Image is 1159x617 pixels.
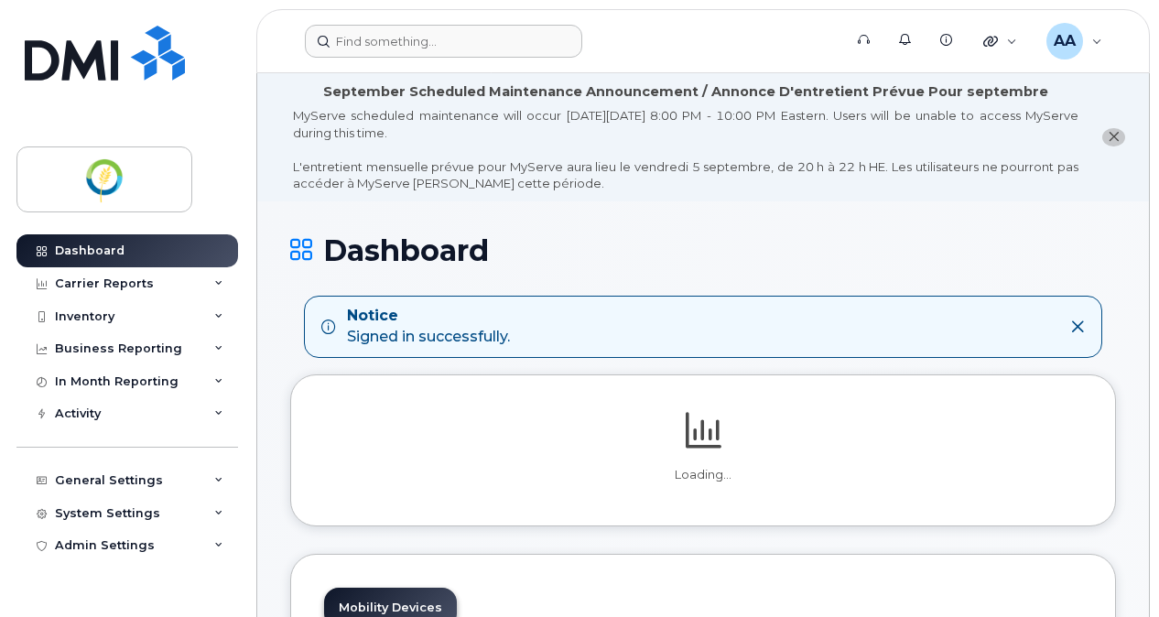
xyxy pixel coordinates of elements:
button: close notification [1102,128,1125,147]
h1: Dashboard [290,234,1116,266]
div: Signed in successfully. [347,306,510,348]
div: September Scheduled Maintenance Announcement / Annonce D'entretient Prévue Pour septembre [323,82,1048,102]
strong: Notice [347,306,510,327]
div: MyServe scheduled maintenance will occur [DATE][DATE] 8:00 PM - 10:00 PM Eastern. Users will be u... [293,107,1078,192]
p: Loading... [324,467,1082,483]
